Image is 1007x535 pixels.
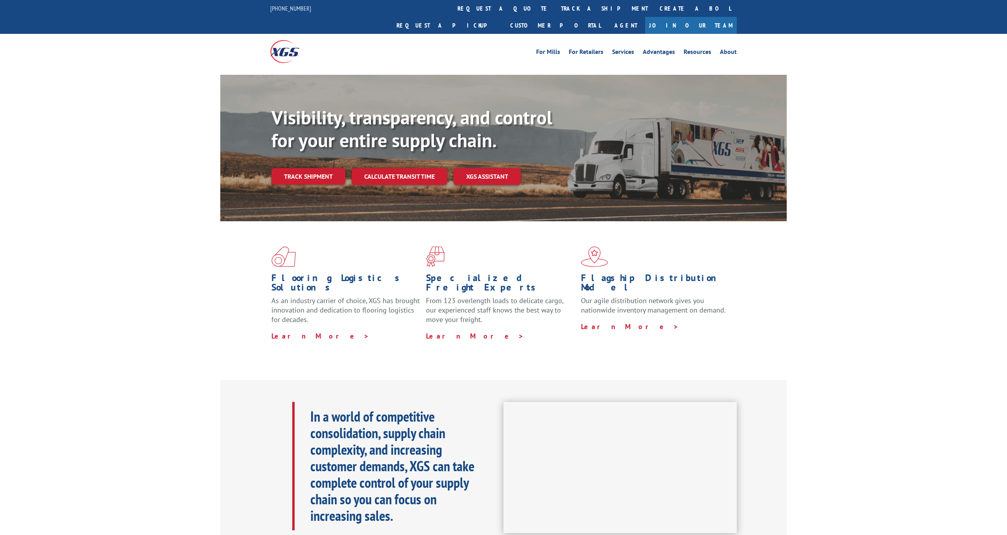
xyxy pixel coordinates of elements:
h1: Flooring Logistics Solutions [271,273,420,296]
a: Resources [684,49,711,57]
a: Learn More > [271,331,369,341]
p: From 123 overlength loads to delicate cargo, our experienced staff knows the best way to move you... [426,296,575,331]
h1: Specialized Freight Experts [426,273,575,296]
a: About [720,49,737,57]
a: [PHONE_NUMBER] [270,4,311,12]
a: Services [612,49,634,57]
span: As an industry carrier of choice, XGS has brought innovation and dedication to flooring logistics... [271,296,420,324]
a: Join Our Team [645,17,737,34]
a: For Retailers [569,49,603,57]
img: xgs-icon-focused-on-flooring-red [426,246,444,267]
a: XGS ASSISTANT [454,168,521,185]
a: Learn More > [426,331,524,341]
b: Visibility, transparency, and control for your entire supply chain. [271,105,552,152]
a: Agent [607,17,645,34]
a: Request a pickup [391,17,504,34]
img: xgs-icon-flagship-distribution-model-red [581,246,608,267]
a: Track shipment [271,168,345,185]
img: xgs-icon-total-supply-chain-intelligence-red [271,246,296,267]
a: Calculate transit time [352,168,447,185]
iframe: XGS Logistics Solutions [503,402,737,533]
a: For Mills [536,49,560,57]
a: Advantages [643,49,675,57]
b: In a world of competitive consolidation, supply chain complexity, and increasing customer demands... [310,407,474,525]
h1: Flagship Distribution Model [581,273,730,296]
span: Our agile distribution network gives you nationwide inventory management on demand. [581,296,726,315]
a: Customer Portal [504,17,607,34]
a: Learn More > [581,322,679,331]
